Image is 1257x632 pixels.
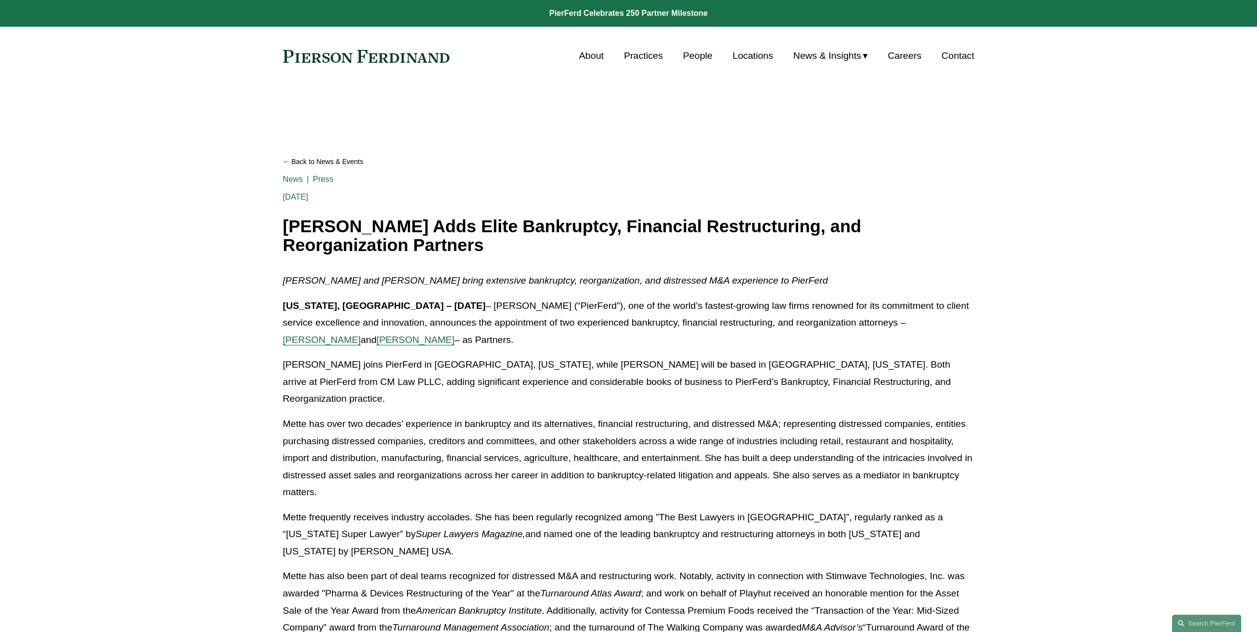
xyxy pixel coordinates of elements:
[624,46,663,65] a: Practices
[283,153,974,170] a: Back to News & Events
[283,297,974,349] p: – [PERSON_NAME] (“PierFerd”), one of the world’s fastest-growing law firms renowned for its commi...
[283,335,361,345] a: [PERSON_NAME]
[376,335,454,345] a: [PERSON_NAME]
[283,175,303,183] a: News
[540,588,641,598] em: Turnaround Atlas Award
[283,193,308,201] span: [DATE]
[732,46,773,65] a: Locations
[416,529,526,539] em: Super Lawyers Magazine,
[283,416,974,501] p: Mette has over two decades’ experience in bankruptcy and its alternatives, financial restructurin...
[313,175,333,183] a: Press
[283,217,974,255] h1: [PERSON_NAME] Adds Elite Bankruptcy, Financial Restructuring, and Reorganization Partners
[793,47,861,65] span: News & Insights
[941,46,974,65] a: Contact
[793,46,868,65] a: folder dropdown
[888,46,921,65] a: Careers
[579,46,604,65] a: About
[416,605,542,616] em: American Bankruptcy Institute
[283,356,974,408] p: [PERSON_NAME] joins PierFerd in [GEOGRAPHIC_DATA], [US_STATE], while [PERSON_NAME] will be based ...
[683,46,713,65] a: People
[1172,615,1241,632] a: Search this site
[283,509,974,560] p: Mette frequently receives industry accolades. She has been regularly recognized among ”The Best L...
[283,300,486,311] strong: [US_STATE], [GEOGRAPHIC_DATA] – [DATE]
[283,275,828,286] em: [PERSON_NAME] and [PERSON_NAME] bring extensive bankruptcy, reorganization, and distressed M&A ex...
